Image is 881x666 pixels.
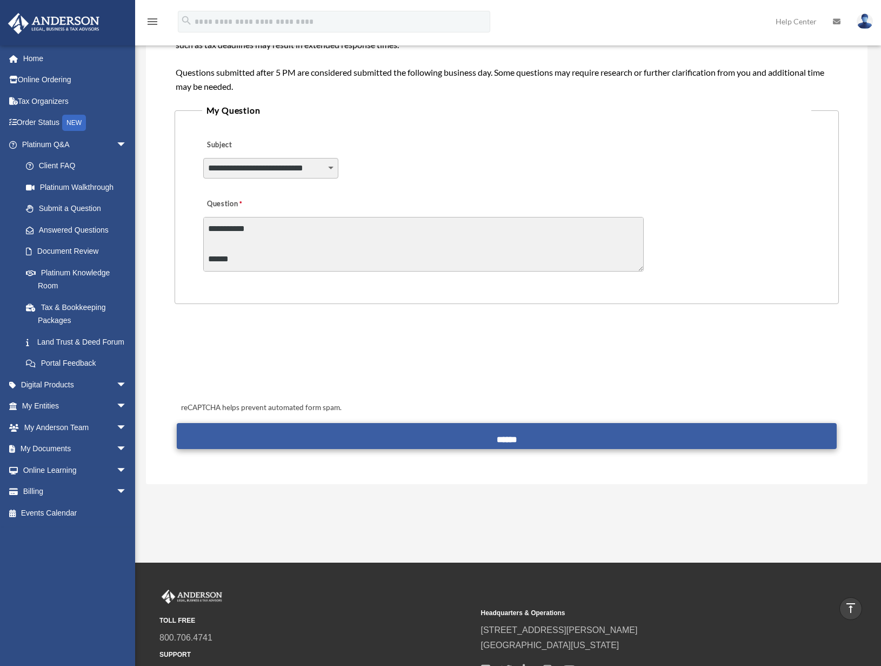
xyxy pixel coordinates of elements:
[116,395,138,418] span: arrow_drop_down
[159,649,473,661] small: SUPPORT
[8,481,143,503] a: Billingarrow_drop_down
[15,241,143,262] a: Document Review
[116,374,138,396] span: arrow_drop_down
[177,401,836,414] div: reCAPTCHA helps prevent automated form spam.
[8,48,143,69] a: Home
[159,633,212,642] a: 800.706.4741
[8,502,143,524] a: Events Calendar
[8,134,143,155] a: Platinum Q&Aarrow_drop_down
[481,625,638,635] a: [STREET_ADDRESS][PERSON_NAME]
[15,219,143,241] a: Answered Questions
[15,155,143,177] a: Client FAQ
[203,137,306,153] label: Subject
[8,459,143,481] a: Online Learningarrow_drop_down
[481,608,795,619] small: Headquarters & Operations
[8,374,143,395] a: Digital Productsarrow_drop_down
[159,590,224,604] img: Anderson Advisors Platinum Portal
[116,459,138,482] span: arrow_drop_down
[839,597,862,620] a: vertical_align_top
[8,438,143,460] a: My Documentsarrow_drop_down
[116,134,138,156] span: arrow_drop_down
[159,615,473,627] small: TOLL FREE
[62,115,86,131] div: NEW
[844,602,857,615] i: vertical_align_top
[146,19,159,28] a: menu
[5,13,103,34] img: Anderson Advisors Platinum Portal
[202,103,812,118] legend: My Question
[15,176,143,198] a: Platinum Walkthrough
[8,112,143,134] a: Order StatusNEW
[116,481,138,503] span: arrow_drop_down
[15,198,138,220] a: Submit a Question
[146,15,159,28] i: menu
[15,331,143,353] a: Land Trust & Deed Forum
[8,417,143,438] a: My Anderson Teamarrow_drop_down
[8,395,143,417] a: My Entitiesarrow_drop_down
[481,641,619,650] a: [GEOGRAPHIC_DATA][US_STATE]
[15,353,143,374] a: Portal Feedback
[203,196,287,212] label: Question
[15,296,143,331] a: Tax & Bookkeeping Packages
[116,438,138,460] span: arrow_drop_down
[15,262,143,296] a: Platinum Knowledge Room
[181,15,192,27] i: search
[8,69,143,91] a: Online Ordering
[857,14,873,29] img: User Pic
[116,417,138,439] span: arrow_drop_down
[8,90,143,112] a: Tax Organizers
[178,338,342,380] iframe: reCAPTCHA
